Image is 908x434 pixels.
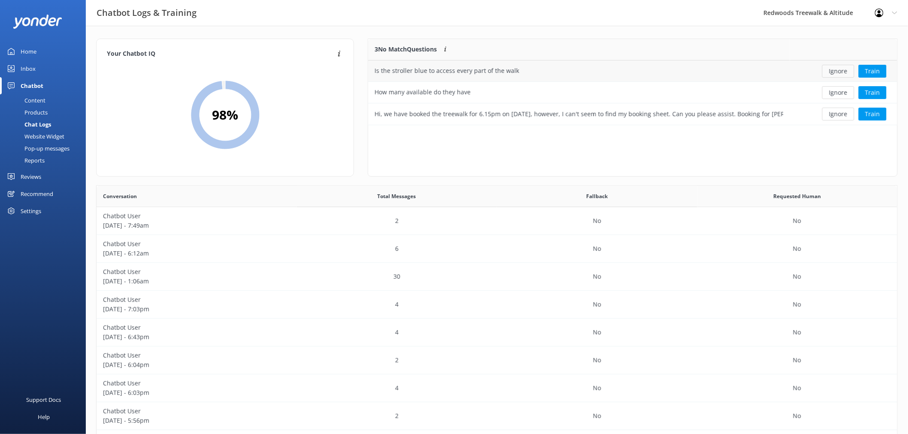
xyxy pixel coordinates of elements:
[103,267,291,277] p: Chatbot User
[103,221,291,230] p: [DATE] - 7:49am
[793,411,801,421] p: No
[368,60,897,82] div: row
[5,130,64,142] div: Website Widget
[822,65,854,78] button: Ignore
[793,300,801,309] p: No
[103,211,291,221] p: Chatbot User
[822,86,854,99] button: Ignore
[21,43,36,60] div: Home
[5,154,86,166] a: Reports
[368,82,897,103] div: row
[395,328,399,337] p: 4
[375,66,519,75] div: Is the stroller blue to access every part of the walk
[103,304,291,314] p: [DATE] - 7:03pm
[368,103,897,125] div: row
[5,118,51,130] div: Chat Logs
[21,185,53,202] div: Recommend
[793,272,801,281] p: No
[822,108,854,121] button: Ignore
[593,328,601,337] p: No
[97,235,897,263] div: row
[793,383,801,393] p: No
[859,65,887,78] button: Train
[375,45,437,54] p: 3 No Match Questions
[393,272,400,281] p: 30
[103,360,291,370] p: [DATE] - 6:04pm
[5,106,86,118] a: Products
[97,347,897,374] div: row
[103,295,291,304] p: Chatbot User
[97,6,197,20] h3: Chatbot Logs & Training
[395,216,399,226] p: 2
[5,154,45,166] div: Reports
[375,87,471,97] div: How many available do they have
[395,411,399,421] p: 2
[97,402,897,430] div: row
[103,416,291,425] p: [DATE] - 5:56pm
[97,291,897,319] div: row
[395,244,399,253] p: 6
[793,216,801,226] p: No
[97,319,897,347] div: row
[21,168,41,185] div: Reviews
[5,118,86,130] a: Chat Logs
[103,323,291,332] p: Chatbot User
[593,300,601,309] p: No
[103,277,291,286] p: [DATE] - 1:06am
[21,60,36,77] div: Inbox
[593,216,601,226] p: No
[21,202,41,220] div: Settings
[97,263,897,291] div: row
[395,300,399,309] p: 4
[21,77,43,94] div: Chatbot
[38,408,50,425] div: Help
[103,239,291,249] p: Chatbot User
[107,49,335,59] h4: Your Chatbot IQ
[103,388,291,398] p: [DATE] - 6:03pm
[5,94,86,106] a: Content
[593,244,601,253] p: No
[593,356,601,365] p: No
[375,109,784,119] div: Hi, we have booked the treewalk for 6.15pm on [DATE], however, I can't seem to find my booking sh...
[593,272,601,281] p: No
[103,249,291,258] p: [DATE] - 6:12am
[395,383,399,393] p: 4
[793,356,801,365] p: No
[773,192,821,200] span: Requested Human
[378,192,416,200] span: Total Messages
[13,15,62,29] img: yonder-white-logo.png
[97,207,897,235] div: row
[103,407,291,416] p: Chatbot User
[593,383,601,393] p: No
[5,94,45,106] div: Content
[793,244,801,253] p: No
[103,192,137,200] span: Conversation
[5,130,86,142] a: Website Widget
[5,106,48,118] div: Products
[27,391,61,408] div: Support Docs
[103,351,291,360] p: Chatbot User
[859,108,887,121] button: Train
[5,142,70,154] div: Pop-up messages
[586,192,608,200] span: Fallback
[368,60,897,125] div: grid
[859,86,887,99] button: Train
[97,374,897,402] div: row
[793,328,801,337] p: No
[103,332,291,342] p: [DATE] - 6:43pm
[593,411,601,421] p: No
[395,356,399,365] p: 2
[5,142,86,154] a: Pop-up messages
[103,379,291,388] p: Chatbot User
[212,105,238,125] h2: 98 %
